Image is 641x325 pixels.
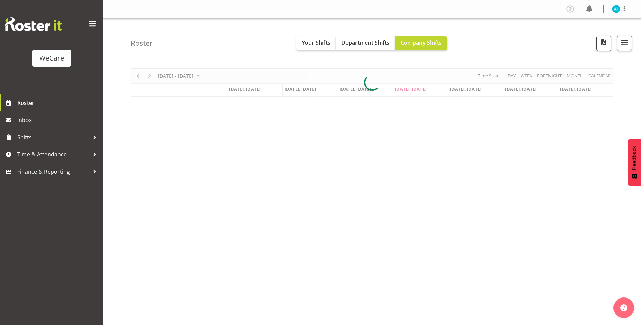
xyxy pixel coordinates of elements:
[395,36,447,50] button: Company Shifts
[17,132,89,142] span: Shifts
[400,39,442,46] span: Company Shifts
[17,115,100,125] span: Inbox
[620,304,627,311] img: help-xxl-2.png
[39,53,64,63] div: WeCare
[341,39,389,46] span: Department Shifts
[17,98,100,108] span: Roster
[628,139,641,186] button: Feedback - Show survey
[336,36,395,50] button: Department Shifts
[131,39,153,47] h4: Roster
[17,166,89,177] span: Finance & Reporting
[612,5,620,13] img: alex-ferguson10997.jpg
[17,149,89,160] span: Time & Attendance
[596,36,611,51] button: Download a PDF of the roster according to the set date range.
[617,36,632,51] button: Filter Shifts
[296,36,336,50] button: Your Shifts
[5,17,62,31] img: Rosterit website logo
[631,146,638,170] span: Feedback
[302,39,330,46] span: Your Shifts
